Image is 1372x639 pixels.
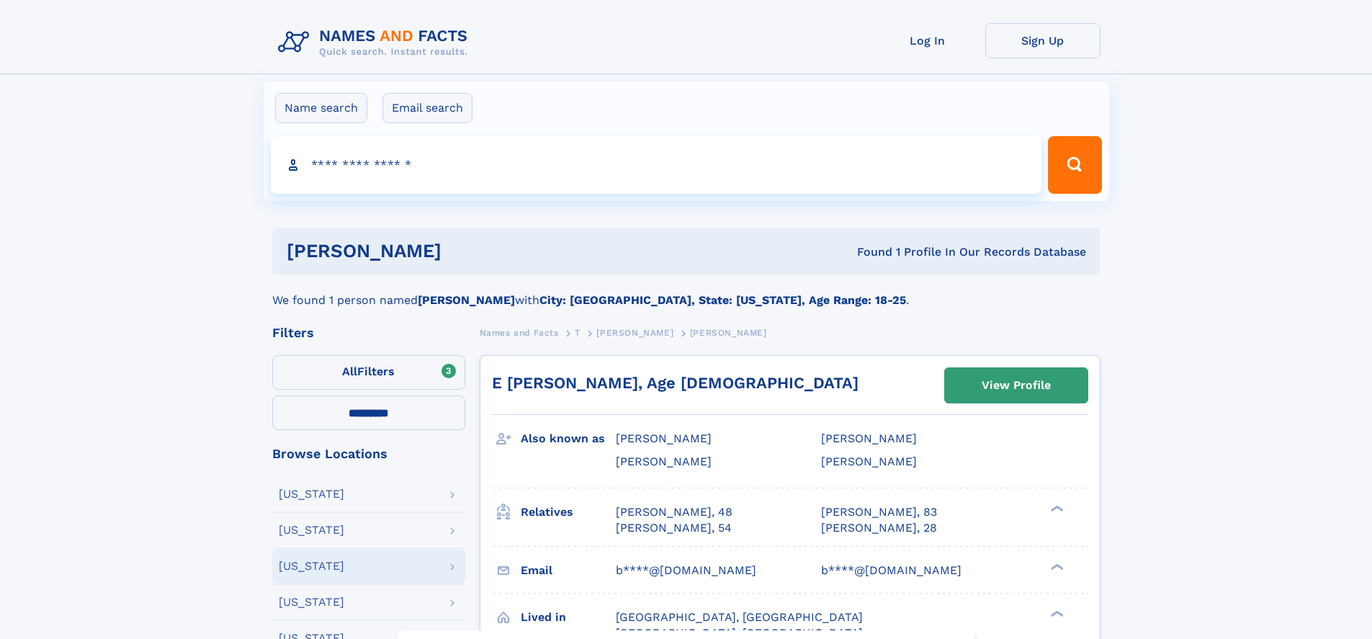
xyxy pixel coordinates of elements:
[821,432,917,445] span: [PERSON_NAME]
[1047,504,1064,513] div: ❯
[982,369,1051,402] div: View Profile
[821,455,917,468] span: [PERSON_NAME]
[382,93,472,123] label: Email search
[279,560,344,572] div: [US_STATE]
[279,596,344,608] div: [US_STATE]
[418,293,515,307] b: [PERSON_NAME]
[272,447,465,460] div: Browse Locations
[596,323,673,341] a: [PERSON_NAME]
[616,455,712,468] span: [PERSON_NAME]
[272,23,480,62] img: Logo Names and Facts
[985,23,1100,58] a: Sign Up
[272,326,465,339] div: Filters
[272,355,465,390] label: Filters
[521,558,616,583] h3: Email
[616,610,863,624] span: [GEOGRAPHIC_DATA], [GEOGRAPHIC_DATA]
[480,323,559,341] a: Names and Facts
[596,328,673,338] span: [PERSON_NAME]
[616,504,732,520] a: [PERSON_NAME], 48
[521,605,616,630] h3: Lived in
[616,432,712,445] span: [PERSON_NAME]
[521,426,616,451] h3: Also known as
[616,520,732,536] a: [PERSON_NAME], 54
[870,23,985,58] a: Log In
[275,93,367,123] label: Name search
[492,374,858,392] a: E [PERSON_NAME], Age [DEMOGRAPHIC_DATA]
[287,242,650,260] h1: [PERSON_NAME]
[690,328,767,338] span: [PERSON_NAME]
[649,244,1086,260] div: Found 1 Profile In Our Records Database
[575,323,580,341] a: T
[271,136,1042,194] input: search input
[1047,609,1064,618] div: ❯
[279,524,344,536] div: [US_STATE]
[821,504,937,520] a: [PERSON_NAME], 83
[1048,136,1101,194] button: Search Button
[945,368,1088,403] a: View Profile
[1047,562,1064,571] div: ❯
[575,328,580,338] span: T
[342,365,357,378] span: All
[539,293,906,307] b: City: [GEOGRAPHIC_DATA], State: [US_STATE], Age Range: 18-25
[272,274,1100,309] div: We found 1 person named with .
[521,500,616,524] h3: Relatives
[279,488,344,500] div: [US_STATE]
[821,520,937,536] a: [PERSON_NAME], 28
